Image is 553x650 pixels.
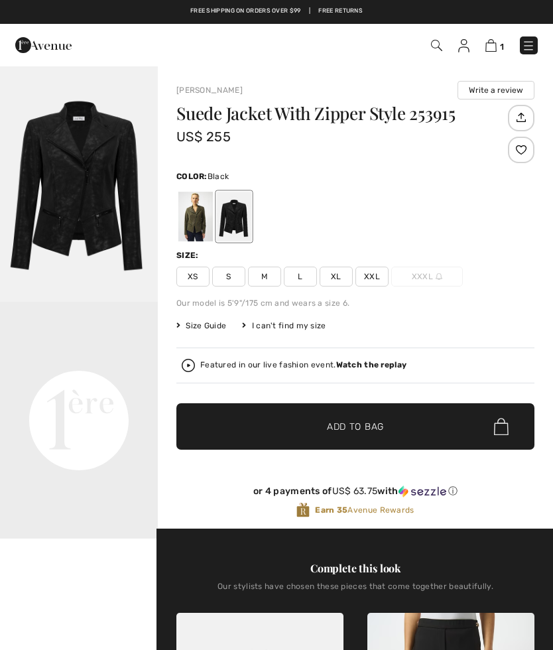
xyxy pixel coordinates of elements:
[176,560,534,576] div: Complete this look
[284,267,317,287] span: L
[315,505,347,515] strong: Earn 35
[327,420,384,434] span: Add to Bag
[248,267,281,287] span: M
[176,249,202,261] div: Size:
[176,105,505,122] h1: Suede Jacket With Zipper Style 253915
[15,32,72,58] img: 1ère Avenue
[315,504,414,516] span: Avenue Rewards
[485,37,504,53] a: 1
[510,106,532,129] img: Share
[494,418,509,435] img: Bag.svg
[176,86,243,95] a: [PERSON_NAME]
[242,320,326,332] div: I can't find my size
[391,267,463,287] span: XXXL
[320,267,353,287] span: XL
[200,361,406,369] div: Featured in our live fashion event.
[332,486,378,497] span: US$ 63.75
[176,172,208,181] span: Color:
[309,7,310,16] span: |
[500,42,504,52] span: 1
[399,486,446,497] img: Sezzle
[522,39,535,52] img: Menu
[176,267,210,287] span: XS
[458,39,469,52] img: My Info
[458,81,534,99] button: Write a review
[217,192,251,241] div: Black
[176,297,534,309] div: Our model is 5'9"/175 cm and wears a size 6.
[355,267,389,287] span: XXL
[436,273,442,280] img: ring-m.svg
[176,486,534,497] div: or 4 payments of with
[431,40,442,51] img: Search
[178,192,213,241] div: Avocado
[336,360,407,369] strong: Watch the replay
[296,502,310,518] img: Avenue Rewards
[176,129,231,145] span: US$ 255
[176,582,534,602] div: Our stylists have chosen these pieces that come together beautifully.
[176,320,226,332] span: Size Guide
[190,7,301,16] a: Free shipping on orders over $99
[176,486,534,502] div: or 4 payments ofUS$ 63.75withSezzle Click to learn more about Sezzle
[15,38,72,50] a: 1ère Avenue
[212,267,245,287] span: S
[485,39,497,52] img: Shopping Bag
[176,403,534,450] button: Add to Bag
[208,172,229,181] span: Black
[182,359,195,372] img: Watch the replay
[318,7,363,16] a: Free Returns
